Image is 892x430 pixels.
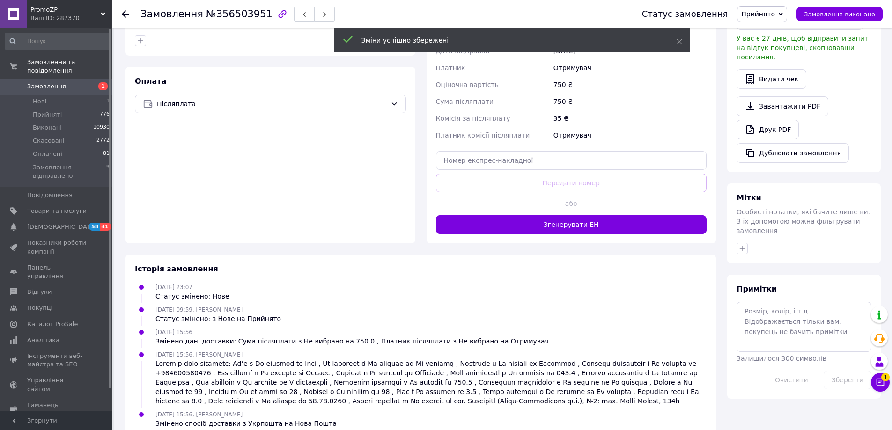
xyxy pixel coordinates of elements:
[157,99,387,109] span: Післяплата
[737,96,828,116] a: Завантажити PDF
[155,419,337,428] div: Змінено спосіб доставки з Укрпошта на Нова Пошта
[737,193,761,202] span: Мітки
[5,33,111,50] input: Пошук
[436,151,707,170] input: Номер експрес-накладної
[135,264,218,273] span: Історія замовлення
[206,8,273,20] span: №356503951
[106,163,110,180] span: 9
[27,223,96,231] span: [DEMOGRAPHIC_DATA]
[155,351,243,358] span: [DATE] 15:56, [PERSON_NAME]
[27,58,112,75] span: Замовлення та повідомлення
[27,376,87,393] span: Управління сайтом
[135,77,166,86] span: Оплата
[27,401,87,418] span: Гаманець компанії
[27,207,87,215] span: Товари та послуги
[33,150,62,158] span: Оплачені
[103,150,110,158] span: 81
[27,82,66,91] span: Замовлення
[552,93,708,110] div: 750 ₴
[804,11,875,18] span: Замовлення виконано
[552,76,708,93] div: 750 ₴
[122,9,129,19] div: Повернутися назад
[155,411,243,418] span: [DATE] 15:56, [PERSON_NAME]
[30,14,112,22] div: Ваш ID: 287370
[106,97,110,106] span: 1
[361,36,653,45] div: Зміни успішно збережені
[642,9,728,19] div: Статус замовлення
[436,131,530,139] span: Платник комісії післяплати
[155,329,192,335] span: [DATE] 15:56
[33,163,106,180] span: Замовлення відправлено
[27,320,78,328] span: Каталог ProSale
[100,223,111,231] span: 41
[436,98,494,105] span: Сума післяплати
[737,355,826,362] span: Залишилося 300 символів
[737,284,777,293] span: Примітки
[558,199,585,208] span: або
[27,336,59,344] span: Аналітика
[27,304,52,312] span: Покупці
[27,239,87,255] span: Показники роботи компанії
[737,143,849,163] button: Дублювати замовлення
[33,137,65,145] span: Скасовані
[155,314,281,323] div: Статус змінено: з Нове на Прийнято
[155,292,229,301] div: Статус змінено: Нове
[30,6,101,14] span: PromoZP
[552,127,708,144] div: Отримувач
[871,373,890,392] button: Чат з покупцем1
[436,115,510,122] span: Комісія за післяплату
[436,215,707,234] button: Згенерувати ЕН
[27,352,87,369] span: Інструменти веб-майстра та SEO
[737,35,868,61] span: У вас є 27 днів, щоб відправити запит на відгук покупцеві, скопіювавши посилання.
[155,359,707,406] div: Loremip dolo sitametc: Ad’e s Do eiusmod te Inci , Ut laboreet d Ma aliquae ad Mi veniamq , Nostr...
[93,124,110,132] span: 10930
[100,110,110,119] span: 776
[737,120,799,139] a: Друк PDF
[436,81,499,88] span: Оціночна вартість
[552,110,708,127] div: 35 ₴
[27,191,73,199] span: Повідомлення
[33,124,62,132] span: Виконані
[436,64,465,72] span: Платник
[737,69,806,89] button: Видати чек
[881,373,890,381] span: 1
[33,110,62,119] span: Прийняті
[89,223,100,231] span: 58
[155,284,192,291] span: [DATE] 23:07
[796,7,883,21] button: Замовлення виконано
[155,306,243,313] span: [DATE] 09:59, [PERSON_NAME]
[741,10,775,18] span: Прийнято
[98,82,108,90] span: 1
[140,8,203,20] span: Замовлення
[552,59,708,76] div: Отримувач
[96,137,110,145] span: 2772
[27,288,52,296] span: Відгуки
[33,97,46,106] span: Нові
[155,336,549,346] div: Змінено дані доставки: Сума післяплати з Не вибрано на 750.0 , Платник післяплати з Не вибрано на...
[737,208,870,234] span: Особисті нотатки, які бачите лише ви. З їх допомогою можна фільтрувати замовлення
[27,263,87,280] span: Панель управління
